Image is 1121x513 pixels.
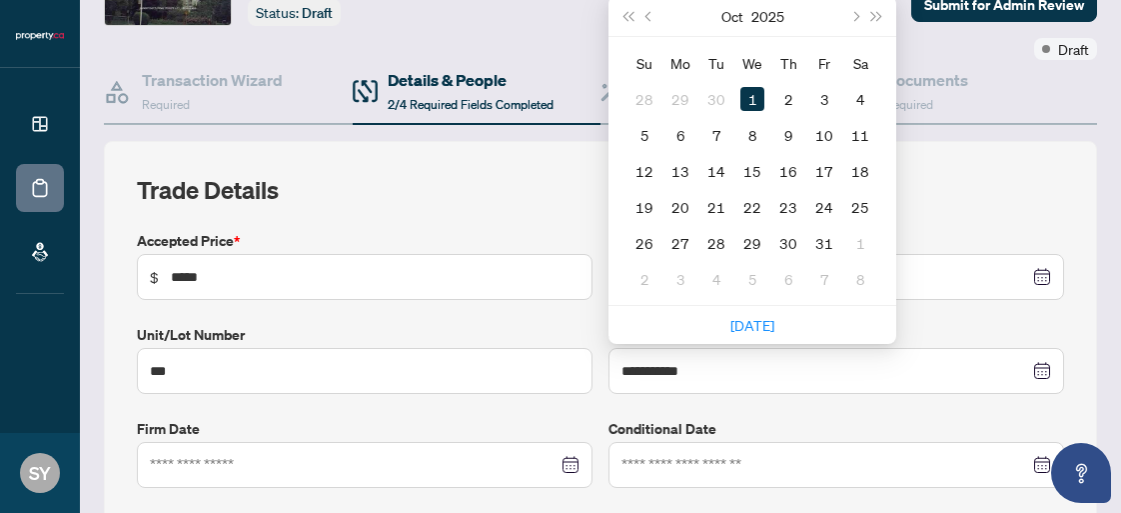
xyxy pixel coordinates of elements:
div: 5 [632,123,656,147]
div: 7 [812,267,836,291]
div: 3 [668,267,692,291]
td: 2025-10-28 [698,225,734,261]
div: 23 [776,195,800,219]
div: 11 [848,123,872,147]
td: 2025-11-01 [842,225,878,261]
td: 2025-10-09 [770,117,806,153]
div: 29 [668,87,692,111]
a: [DATE] [730,316,774,334]
label: Unit/Lot Number [137,324,592,346]
td: 2025-11-03 [662,261,698,297]
td: 2025-10-02 [770,81,806,117]
div: 21 [704,195,728,219]
div: 30 [704,87,728,111]
div: 8 [848,267,872,291]
div: 28 [704,231,728,255]
td: 2025-10-20 [662,189,698,225]
label: Accepted Price [137,230,592,252]
td: 2025-10-17 [806,153,842,189]
th: Tu [698,45,734,81]
div: 16 [776,159,800,183]
td: 2025-10-19 [626,189,662,225]
td: 2025-10-04 [842,81,878,117]
span: Required [142,97,190,112]
div: 26 [632,231,656,255]
td: 2025-11-02 [626,261,662,297]
div: 8 [740,123,764,147]
th: Th [770,45,806,81]
td: 2025-10-30 [770,225,806,261]
h2: Trade Details [137,174,1064,206]
div: 10 [812,123,836,147]
td: 2025-10-25 [842,189,878,225]
div: 18 [848,159,872,183]
div: 29 [740,231,764,255]
div: 22 [740,195,764,219]
td: 2025-10-23 [770,189,806,225]
div: 2 [632,267,656,291]
h4: Transaction Wizard [142,68,283,92]
div: 31 [812,231,836,255]
th: Su [626,45,662,81]
div: 6 [668,123,692,147]
div: 2 [776,87,800,111]
td: 2025-10-03 [806,81,842,117]
th: Fr [806,45,842,81]
div: 19 [632,195,656,219]
td: 2025-11-04 [698,261,734,297]
td: 2025-10-26 [626,225,662,261]
td: 2025-10-15 [734,153,770,189]
td: 2025-10-13 [662,153,698,189]
button: Open asap [1051,443,1111,503]
div: 9 [776,123,800,147]
td: 2025-10-14 [698,153,734,189]
div: 20 [668,195,692,219]
label: Firm Date [137,418,592,440]
div: 27 [668,231,692,255]
span: $ [150,266,159,288]
div: 4 [704,267,728,291]
h4: Documents [885,68,968,92]
td: 2025-10-06 [662,117,698,153]
div: 25 [848,195,872,219]
img: logo [16,30,64,42]
div: 1 [848,231,872,255]
td: 2025-10-08 [734,117,770,153]
td: 2025-11-06 [770,261,806,297]
td: 2025-10-22 [734,189,770,225]
div: 12 [632,159,656,183]
span: Draft [1058,38,1089,60]
div: 14 [704,159,728,183]
td: 2025-11-05 [734,261,770,297]
td: 2025-10-01 [734,81,770,117]
div: 30 [776,231,800,255]
td: 2025-09-28 [626,81,662,117]
div: 15 [740,159,764,183]
div: 17 [812,159,836,183]
span: Required [885,97,933,112]
th: Sa [842,45,878,81]
td: 2025-09-29 [662,81,698,117]
label: Conditional Date [608,418,1064,440]
td: 2025-10-24 [806,189,842,225]
th: We [734,45,770,81]
div: 24 [812,195,836,219]
td: 2025-11-08 [842,261,878,297]
span: SY [29,459,51,487]
div: 6 [776,267,800,291]
div: 4 [848,87,872,111]
div: 1 [740,87,764,111]
td: 2025-10-05 [626,117,662,153]
td: 2025-10-31 [806,225,842,261]
td: 2025-11-07 [806,261,842,297]
div: 13 [668,159,692,183]
td: 2025-09-30 [698,81,734,117]
td: 2025-10-29 [734,225,770,261]
th: Mo [662,45,698,81]
div: 3 [812,87,836,111]
div: 28 [632,87,656,111]
td: 2025-10-11 [842,117,878,153]
span: Draft [302,4,333,22]
div: 7 [704,123,728,147]
div: 5 [740,267,764,291]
